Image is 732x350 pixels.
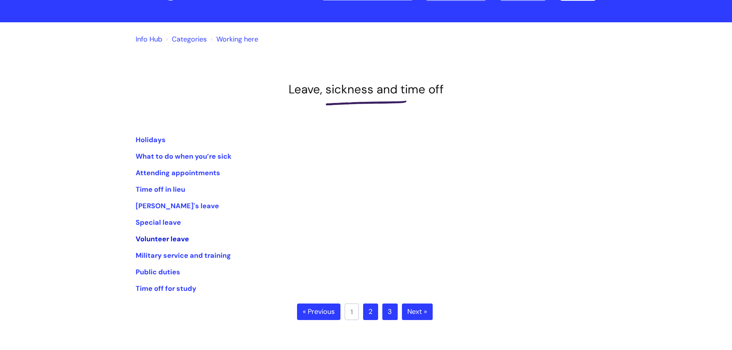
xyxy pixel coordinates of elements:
[136,82,597,96] h1: Leave, sickness and time off
[136,168,220,177] a: Attending appointments
[172,35,207,44] a: Categories
[136,35,162,44] a: Info Hub
[402,304,433,320] a: Next »
[136,152,231,161] a: What to do when you’re sick
[136,234,189,244] a: Volunteer leave
[136,267,180,277] a: Public duties
[209,33,258,45] li: Working here
[382,304,398,320] a: 3
[136,201,219,211] a: [PERSON_NAME]'s leave
[136,284,196,293] a: Time off for study
[164,33,207,45] li: Solution home
[363,304,378,320] a: 2
[136,251,231,260] a: Military service and training
[216,35,258,44] a: Working here
[136,218,181,227] a: Special leave
[345,304,359,320] a: 1
[297,304,340,320] a: « Previous
[136,135,166,144] a: Holidays
[136,185,185,194] a: Time off in lieu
